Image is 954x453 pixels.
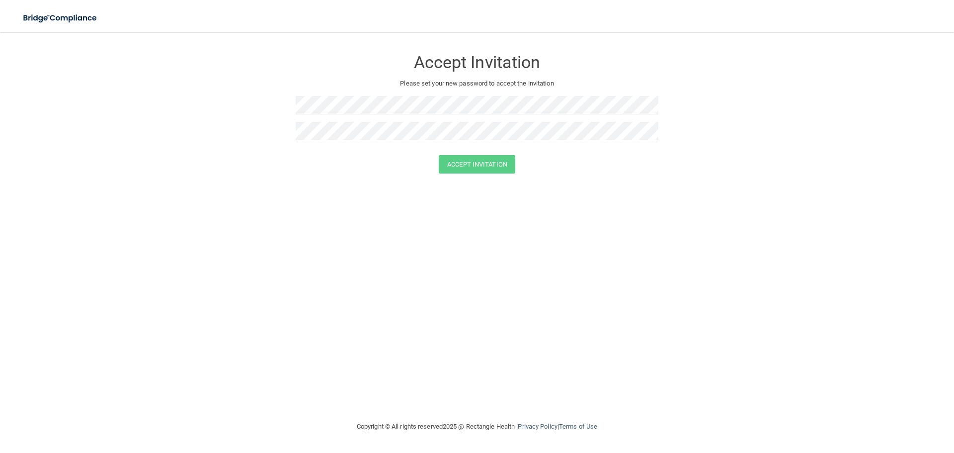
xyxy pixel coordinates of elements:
img: bridge_compliance_login_screen.278c3ca4.svg [15,8,106,28]
div: Copyright © All rights reserved 2025 @ Rectangle Health | | [296,411,658,443]
h3: Accept Invitation [296,53,658,72]
button: Accept Invitation [439,155,515,174]
a: Privacy Policy [518,423,557,430]
p: Please set your new password to accept the invitation [303,78,651,90]
a: Terms of Use [559,423,597,430]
